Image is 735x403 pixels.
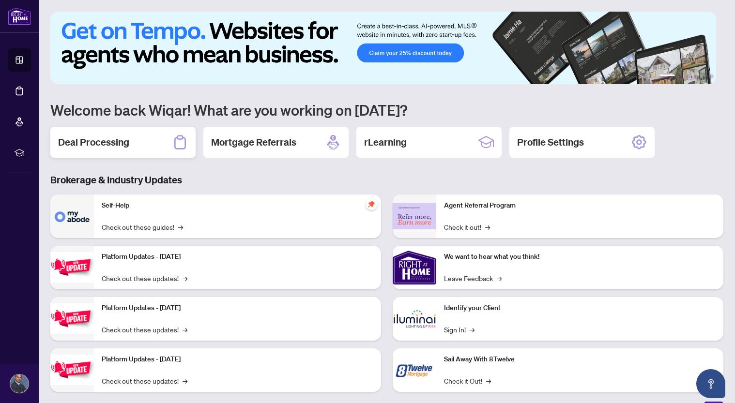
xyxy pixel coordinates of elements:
[444,222,490,232] a: Check it out!→
[50,355,94,385] img: Platform Updates - June 23, 2025
[393,203,436,229] img: Agent Referral Program
[702,75,706,78] button: 5
[102,303,373,313] p: Platform Updates - [DATE]
[50,194,94,238] img: Self-Help
[102,252,373,262] p: Platform Updates - [DATE]
[393,297,436,341] img: Identify your Client
[50,303,94,334] img: Platform Updates - July 8, 2025
[444,273,502,284] a: Leave Feedback→
[517,135,584,149] h2: Profile Settings
[444,375,491,386] a: Check it Out!→
[50,101,723,119] h1: Welcome back Wiqar! What are you working on [DATE]?
[183,375,187,386] span: →
[50,252,94,283] img: Platform Updates - July 21, 2025
[366,198,377,210] span: pushpin
[393,246,436,289] img: We want to hear what you think!
[694,75,698,78] button: 4
[8,7,31,25] img: logo
[58,135,129,149] h2: Deal Processing
[485,222,490,232] span: →
[710,75,714,78] button: 6
[50,12,716,84] img: Slide 0
[486,375,491,386] span: →
[444,303,716,313] p: Identify your Client
[211,135,296,149] h2: Mortgage Referrals
[10,374,29,393] img: Profile Icon
[679,75,683,78] button: 2
[102,354,373,365] p: Platform Updates - [DATE]
[444,252,716,262] p: We want to hear what you think!
[102,273,187,284] a: Check out these updates!→
[470,324,475,335] span: →
[444,200,716,211] p: Agent Referral Program
[393,348,436,392] img: Sail Away With 8Twelve
[50,173,723,187] h3: Brokerage & Industry Updates
[102,324,187,335] a: Check out these updates!→
[102,375,187,386] a: Check out these updates!→
[687,75,690,78] button: 3
[497,273,502,284] span: →
[659,75,675,78] button: 1
[102,222,183,232] a: Check out these guides!→
[183,273,187,284] span: →
[696,369,725,398] button: Open asap
[183,324,187,335] span: →
[444,324,475,335] a: Sign In!→
[178,222,183,232] span: →
[102,200,373,211] p: Self-Help
[364,135,407,149] h2: rLearning
[444,354,716,365] p: Sail Away With 8Twelve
